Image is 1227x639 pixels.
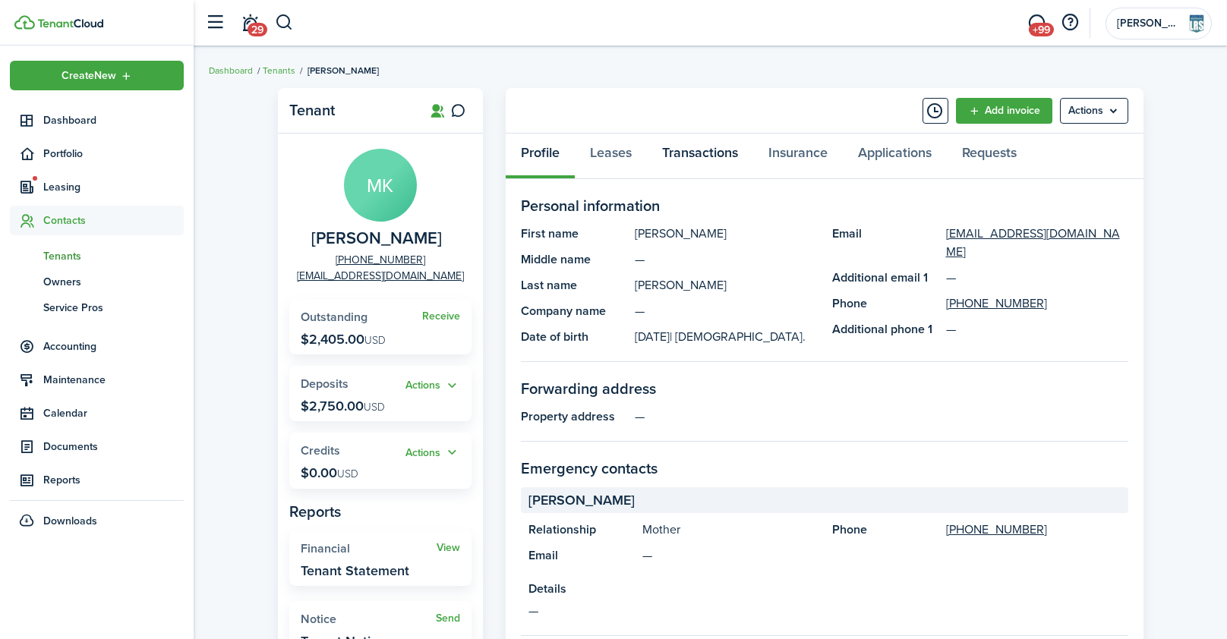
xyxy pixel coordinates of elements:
button: Actions [405,377,460,395]
avatar-text: MK [344,149,417,222]
span: Credits [301,442,340,459]
panel-main-section-title: Personal information [521,194,1128,217]
a: Send [436,612,460,625]
span: Dashboard [43,112,184,128]
button: Timeline [923,98,948,124]
panel-main-title: Property address [521,408,627,426]
img: TenantCloud [37,19,103,28]
span: +99 [1029,23,1054,36]
panel-main-title: Date of birth [521,328,627,346]
span: Documents [43,439,184,455]
panel-main-title: Tenant [289,102,411,119]
panel-main-title: First name [521,225,627,243]
a: [PHONE_NUMBER] [336,252,425,268]
span: Tenants [43,248,184,264]
span: Maintenance [43,372,184,388]
span: [PERSON_NAME] [308,64,379,77]
widget-stats-title: Financial [301,542,437,556]
span: 29 [248,23,267,36]
panel-main-description: — [635,250,817,269]
a: Reports [10,465,184,495]
panel-main-description: — [635,408,1128,426]
span: Leasing [43,179,184,195]
panel-main-title: Email [528,546,635,565]
panel-main-title: Relationship [528,521,635,539]
button: Open menu [405,377,460,395]
panel-main-title: Details [528,580,1121,598]
panel-main-description: [PERSON_NAME] [635,225,817,243]
button: Search [275,10,294,36]
a: Dashboard [10,105,184,135]
span: Owners [43,274,184,290]
span: Reports [43,472,184,488]
p: $0.00 [301,465,358,480]
span: [PERSON_NAME] [528,490,635,511]
widget-stats-description: Tenant Statement [301,563,409,578]
panel-main-section-title: Forwarding address [521,377,1128,400]
a: View [437,542,460,554]
span: Lickliter Realty Services LLC [1117,18,1178,29]
a: Transactions [647,134,753,179]
menu-btn: Actions [1060,98,1128,124]
button: Open menu [405,444,460,461]
widget-stats-title: Notice [301,612,436,626]
panel-main-title: Phone [832,521,938,539]
a: Tenants [263,64,295,77]
a: Add invoice [956,98,1052,124]
button: Open menu [10,61,184,90]
panel-main-section-title: Emergency contacts [521,457,1128,480]
panel-main-title: Email [832,225,938,261]
button: Open sidebar [200,8,229,37]
a: [EMAIL_ADDRESS][DOMAIN_NAME] [946,225,1128,261]
panel-main-description: [DATE] [635,328,817,346]
span: Accounting [43,338,184,354]
img: TenantCloud [14,15,35,30]
span: Outstanding [301,308,367,326]
panel-main-title: Last name [521,276,627,294]
a: Requests [947,134,1032,179]
a: Leases [575,134,647,179]
button: Actions [405,444,460,461]
panel-main-description: Mother [642,521,817,539]
a: Notifications [235,4,264,42]
span: Deposits [301,375,349,392]
span: USD [364,332,386,348]
panel-main-title: Company name [521,302,627,320]
a: [PHONE_NUMBER] [946,294,1047,313]
a: Messaging [1022,4,1051,42]
a: [EMAIL_ADDRESS][DOMAIN_NAME] [297,268,464,284]
panel-main-title: Middle name [521,250,627,269]
img: Lickliter Realty Services LLC [1184,11,1208,36]
span: Contacts [43,212,184,228]
a: Tenants [10,243,184,269]
span: Portfolio [43,146,184,162]
button: Open menu [1060,98,1128,124]
p: $2,405.00 [301,332,386,347]
span: Create New [62,71,116,81]
a: Dashboard [209,64,253,77]
panel-main-title: Phone [832,294,938,313]
a: Service Pros [10,294,184,320]
panel-main-description: — [528,602,1121,620]
a: Owners [10,269,184,294]
span: Downloads [43,513,97,529]
a: Receive [422,310,460,323]
panel-main-title: Additional email 1 [832,269,938,287]
span: USD [364,399,385,415]
span: USD [337,466,358,482]
span: | [DEMOGRAPHIC_DATA]. [670,328,806,345]
span: Service Pros [43,300,184,316]
a: Applications [843,134,947,179]
a: Insurance [753,134,843,179]
panel-main-description: — [635,302,817,320]
panel-main-subtitle: Reports [289,500,472,523]
span: Margaret Kleiman [311,229,442,248]
span: Calendar [43,405,184,421]
p: $2,750.00 [301,398,385,414]
panel-main-title: Additional phone 1 [832,320,938,338]
panel-main-description: [PERSON_NAME] [635,276,817,294]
